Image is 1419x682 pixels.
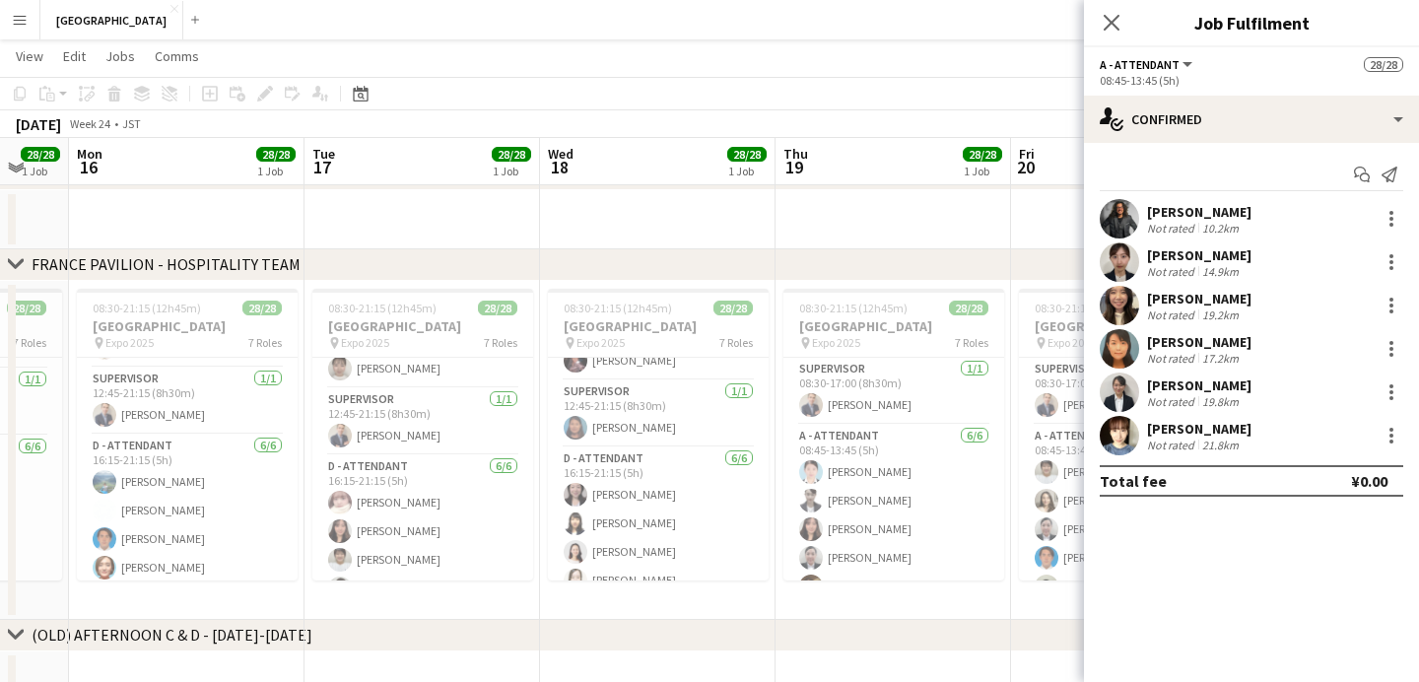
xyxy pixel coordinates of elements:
div: [PERSON_NAME] [1147,376,1251,394]
app-card-role: A - ATTENDANT6/608:45-13:45 (5h)[PERSON_NAME][PERSON_NAME][PERSON_NAME][PERSON_NAME][PERSON_NAME] [1019,425,1240,635]
div: [PERSON_NAME] [1147,333,1251,351]
div: 19.2km [1198,307,1243,322]
div: 1 Job [22,164,59,178]
app-card-role: D - ATTENDANT6/616:15-21:15 (5h)[PERSON_NAME][PERSON_NAME][PERSON_NAME][PERSON_NAME] [77,435,298,650]
span: Expo 2025 [341,335,389,350]
a: View [8,43,51,69]
span: 28/28 [1364,57,1403,72]
a: Edit [55,43,94,69]
span: 28/28 [713,301,753,315]
span: 28/28 [21,147,60,162]
span: Week 24 [65,116,114,131]
h3: [GEOGRAPHIC_DATA] [312,317,533,335]
span: Expo 2025 [812,335,860,350]
app-job-card: 08:30-21:15 (12h45m)28/28[GEOGRAPHIC_DATA] Expo 20257 Roles[PERSON_NAME][PERSON_NAME][PERSON_NAME... [548,289,769,580]
div: Total fee [1100,471,1167,491]
span: 08:30-21:15 (12h45m) [1035,301,1143,315]
div: Not rated [1147,394,1198,409]
div: 14.9km [1198,264,1243,279]
span: Expo 2025 [105,335,154,350]
h3: [GEOGRAPHIC_DATA] [77,317,298,335]
div: 1 Job [728,164,766,178]
app-card-role: SUPERVISOR1/112:45-21:15 (8h30m)[PERSON_NAME] [77,368,298,435]
span: 28/28 [7,301,46,315]
app-card-role: SUPERVISOR1/108:30-17:00 (8h30m)[PERSON_NAME] [783,358,1004,425]
span: 7 Roles [955,335,988,350]
span: 20 [1016,156,1035,178]
span: 08:30-21:15 (12h45m) [328,301,437,315]
span: 28/28 [949,301,988,315]
app-card-role: D - ATTENDANT6/616:15-21:15 (5h)[PERSON_NAME][PERSON_NAME][PERSON_NAME][PERSON_NAME] [548,447,769,657]
span: 17 [309,156,335,178]
span: 08:30-21:15 (12h45m) [799,301,908,315]
app-job-card: 08:30-21:15 (12h45m)28/28[GEOGRAPHIC_DATA] Expo 20257 RolesSUPERVISOR1/108:30-17:00 (8h30m)[PERSO... [783,289,1004,580]
span: 16 [74,156,102,178]
div: JST [122,116,141,131]
div: 19.8km [1198,394,1243,409]
div: 17.2km [1198,351,1243,366]
div: 1 Job [964,164,1001,178]
span: 08:30-21:15 (12h45m) [93,301,201,315]
span: 7 Roles [484,335,517,350]
span: 28/28 [727,147,767,162]
div: 21.8km [1198,438,1243,452]
span: 7 Roles [719,335,753,350]
span: Expo 2025 [576,335,625,350]
div: Not rated [1147,307,1198,322]
div: [DATE] [16,114,61,134]
app-card-role: SUPERVISOR1/112:45-21:15 (8h30m)[PERSON_NAME] [548,380,769,447]
div: [PERSON_NAME] [1147,290,1251,307]
h3: Job Fulfilment [1084,10,1419,35]
h3: [GEOGRAPHIC_DATA] [548,317,769,335]
app-job-card: 08:30-21:15 (12h45m)28/28[GEOGRAPHIC_DATA] Expo 20257 Roles[PERSON_NAME][PERSON_NAME][PERSON_NAME... [312,289,533,580]
div: Not rated [1147,221,1198,236]
div: 1 Job [257,164,295,178]
div: [PERSON_NAME] [1147,246,1251,264]
div: Not rated [1147,264,1198,279]
span: 19 [780,156,808,178]
button: [GEOGRAPHIC_DATA] [40,1,183,39]
span: 7 Roles [248,335,282,350]
span: Jobs [105,47,135,65]
span: 28/28 [478,301,517,315]
a: Jobs [98,43,143,69]
span: 28/28 [242,301,282,315]
span: Edit [63,47,86,65]
h3: [GEOGRAPHIC_DATA] [783,317,1004,335]
a: Comms [147,43,207,69]
app-card-role: A - ATTENDANT6/608:45-13:45 (5h)[PERSON_NAME][PERSON_NAME][PERSON_NAME][PERSON_NAME][PERSON_NAME] [783,425,1004,635]
div: [PERSON_NAME] [1147,203,1251,221]
app-job-card: 08:30-21:15 (12h45m)28/28[GEOGRAPHIC_DATA] Expo 20257 RolesSUPERVISOR1/108:30-17:00 (8h30m)[PERSO... [1019,289,1240,580]
span: 28/28 [963,147,1002,162]
div: Not rated [1147,351,1198,366]
h3: [GEOGRAPHIC_DATA] [1019,317,1240,335]
div: Confirmed [1084,96,1419,143]
span: 28/28 [256,147,296,162]
span: Expo 2025 [1047,335,1096,350]
span: Fri [1019,145,1035,163]
div: [PERSON_NAME] [1147,420,1251,438]
button: A - ATTENDANT [1100,57,1195,72]
div: FRANCE PAVILION - HOSPITALITY TEAM [32,254,301,274]
span: Thu [783,145,808,163]
span: 08:30-21:15 (12h45m) [564,301,672,315]
span: View [16,47,43,65]
span: 18 [545,156,574,178]
span: Wed [548,145,574,163]
app-card-role: SUPERVISOR1/112:45-21:15 (8h30m)[PERSON_NAME] [312,388,533,455]
span: 7 Roles [13,335,46,350]
div: ¥0.00 [1351,471,1387,491]
span: Comms [155,47,199,65]
span: Tue [312,145,335,163]
span: Mon [77,145,102,163]
div: 10.2km [1198,221,1243,236]
app-job-card: 08:30-21:15 (12h45m)28/28[GEOGRAPHIC_DATA] Expo 20257 Roles[PERSON_NAME]Sena MOON[PERSON_NAME]SUP... [77,289,298,580]
app-card-role: D - ATTENDANT6/616:15-21:15 (5h)[PERSON_NAME][PERSON_NAME][PERSON_NAME] [312,455,533,665]
div: (OLD) AFTERNOON C & D - [DATE]-[DATE] [32,625,312,645]
span: A - ATTENDANT [1100,57,1180,72]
